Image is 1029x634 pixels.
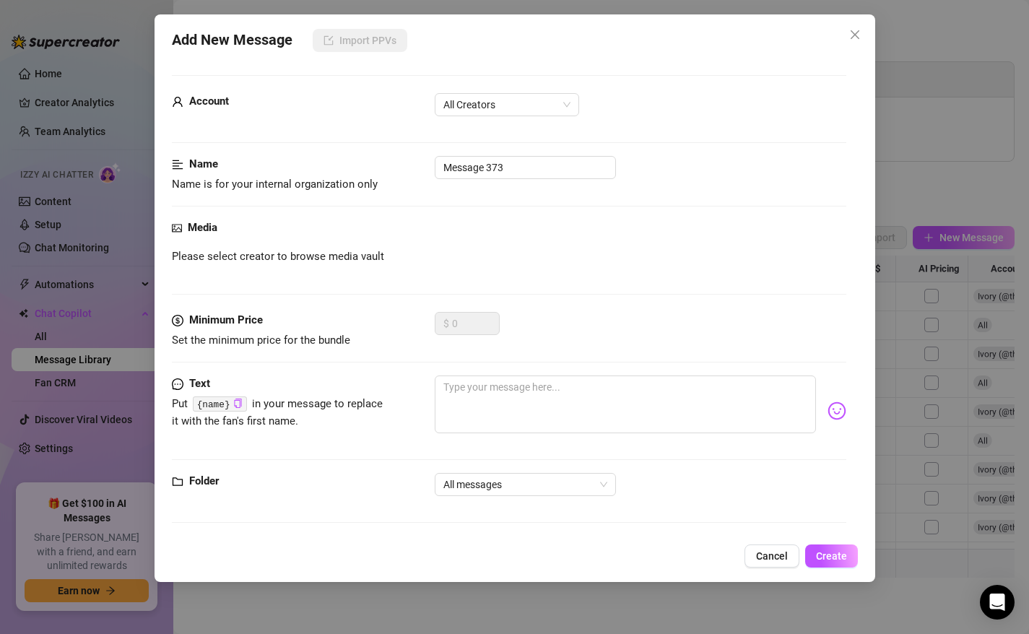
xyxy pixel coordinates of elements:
[172,93,183,110] span: user
[172,375,183,393] span: message
[435,156,616,179] input: Enter a name
[980,585,1015,620] div: Open Intercom Messenger
[848,29,860,40] span: close
[172,248,384,266] span: Please select creator to browse media vault
[827,401,846,420] img: svg%3e
[172,312,183,329] span: dollar
[313,29,407,52] button: Import PPVs
[804,544,857,568] button: Create
[189,377,210,390] strong: Text
[189,474,219,487] strong: Folder
[188,221,217,234] strong: Media
[815,550,846,562] span: Create
[744,544,799,568] button: Cancel
[755,550,787,562] span: Cancel
[233,399,242,408] span: copy
[233,399,242,409] button: Click to Copy
[443,474,607,495] span: All messages
[843,29,866,40] span: Close
[172,178,378,191] span: Name is for your internal organization only
[189,313,263,326] strong: Minimum Price
[443,94,570,116] span: All Creators
[192,396,246,412] code: {name}
[172,156,183,173] span: align-left
[172,397,383,427] span: Put in your message to replace it with the fan's first name.
[172,220,182,237] span: picture
[843,23,866,46] button: Close
[172,29,292,52] span: Add New Message
[172,334,350,347] span: Set the minimum price for the bundle
[189,95,229,108] strong: Account
[172,473,183,490] span: folder
[189,157,218,170] strong: Name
